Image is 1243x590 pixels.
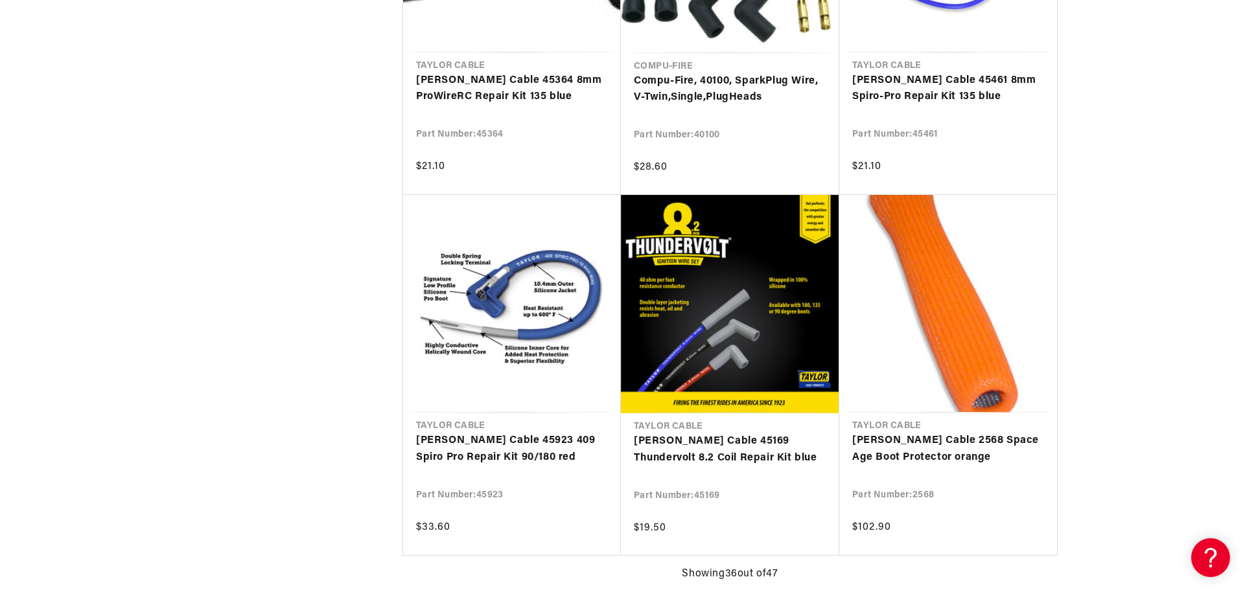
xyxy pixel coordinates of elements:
[852,73,1044,106] a: [PERSON_NAME] Cable 45461 8mm Spiro-Pro Repair Kit 135 blue
[852,433,1044,466] a: [PERSON_NAME] Cable 2568 Space Age Boot Protector orange
[416,73,608,106] a: [PERSON_NAME] Cable 45364 8mm ProWireRC Repair Kit 135 blue
[416,433,608,466] a: [PERSON_NAME] Cable 45923 409 Spiro Pro Repair Kit 90/180 red
[682,566,778,583] span: Showing 36 out of 47
[634,73,826,106] a: Compu-Fire, 40100, SparkPlug Wire, V-Twin,Single,PlugHeads
[634,433,826,466] a: [PERSON_NAME] Cable 45169 Thundervolt 8.2 Coil Repair Kit blue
